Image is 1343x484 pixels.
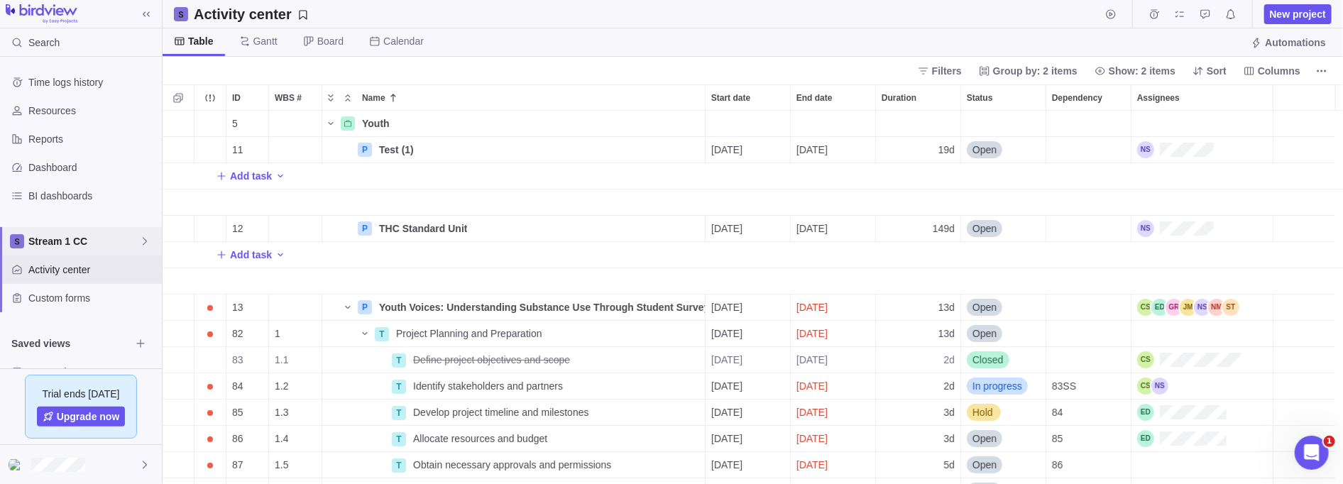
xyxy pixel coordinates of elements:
span: 1 [1324,436,1335,447]
div: T [392,380,406,394]
div: ID [226,137,269,163]
div: Dependency [1046,295,1131,321]
a: Approval requests [1195,11,1215,22]
span: Calendar [383,34,424,48]
span: 13d [938,300,955,314]
div: Dependency [1046,111,1131,137]
span: Collapse [339,88,356,108]
div: Project Planning and Preparation [390,321,705,346]
span: Columns [1258,64,1300,78]
span: Saved views [11,336,131,351]
div: 83 [226,347,268,373]
div: Duration [876,137,961,163]
div: ID [226,111,269,137]
span: Open [972,221,997,236]
span: Name [362,91,385,105]
span: Start date [711,91,750,105]
span: Identify stakeholders and partners [413,379,563,393]
div: Assignees [1131,216,1273,242]
div: Name [322,321,706,347]
div: End date [791,400,876,426]
div: Chandni Sondagar [1137,299,1154,316]
div: Duration [876,373,961,400]
div: Closed [961,347,1046,373]
div: Status [961,295,1046,321]
div: Assignees [1131,137,1273,163]
div: Sofia Tsalamlal [1222,299,1239,316]
div: Assignees [1131,452,1273,478]
div: Name [322,426,706,452]
div: Assignees [1131,268,1273,295]
span: Add task [216,245,272,265]
div: Assignees [1131,85,1273,110]
div: Duration [876,216,961,242]
span: Sort [1187,61,1232,81]
span: Group by: 2 items [993,64,1078,78]
div: Start date [706,347,791,373]
div: WBS # [269,85,322,110]
span: [DATE] [796,379,828,393]
div: Identify stakeholders and partners [407,373,705,399]
span: Approval requests [1195,4,1215,24]
div: Dependency [1046,189,1131,216]
div: Name [322,295,706,321]
span: Sort [1207,64,1227,78]
div: Duration [876,321,961,347]
div: ID [226,295,269,321]
div: ID [226,189,269,216]
span: Youth [362,116,390,131]
div: Open [961,295,1046,320]
div: Status [961,373,1046,400]
span: 83SS [1052,379,1076,393]
span: Open [972,326,997,341]
div: WBS # [269,347,322,373]
span: 1.3 [275,405,288,419]
span: 13 [232,300,243,314]
div: 1.3 [269,400,322,425]
span: [DATE] [796,326,828,341]
span: Dashboard [28,160,156,175]
span: Upgrade now [37,407,126,427]
div: Trouble indication [194,373,226,400]
div: T [375,327,389,341]
div: Hold [961,400,1046,425]
div: 1.1 [269,347,322,373]
span: ID [232,91,241,105]
div: Name [322,347,706,373]
span: New project [1264,4,1332,24]
div: highlight [791,295,875,320]
div: Dependency [1046,321,1131,347]
span: Open [972,300,997,314]
div: Assignees [1131,295,1273,321]
div: ID [226,452,269,478]
span: Stream 1 CC [28,234,139,248]
span: 19d [938,143,955,157]
div: 85 [226,400,268,425]
div: WBS # [269,295,322,321]
span: Custom forms [28,291,156,305]
div: 11 [226,137,268,163]
span: Closed [972,353,1004,367]
div: End date [791,321,876,347]
div: T [392,406,406,420]
div: Start date [706,85,790,110]
span: Start timer [1101,4,1121,24]
div: 82 [226,321,268,346]
div: Youth [356,111,705,136]
div: Status [961,452,1046,478]
span: Youth Voices: Understanding Substance Use Through Student Surveys (1) [379,300,705,314]
span: Expand [322,88,339,108]
div: Name [322,373,706,400]
div: Status [961,189,1046,216]
span: New project [1270,7,1326,21]
span: 5 [232,116,238,131]
span: 2d [943,379,955,393]
span: My assignments [1170,4,1190,24]
span: BI dashboards [28,189,156,203]
div: Trouble indication [194,321,226,347]
span: Search [28,35,60,50]
div: Duration [876,347,961,373]
span: Add activity [275,245,286,265]
div: T [392,353,406,368]
div: Assignees [1131,111,1273,137]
